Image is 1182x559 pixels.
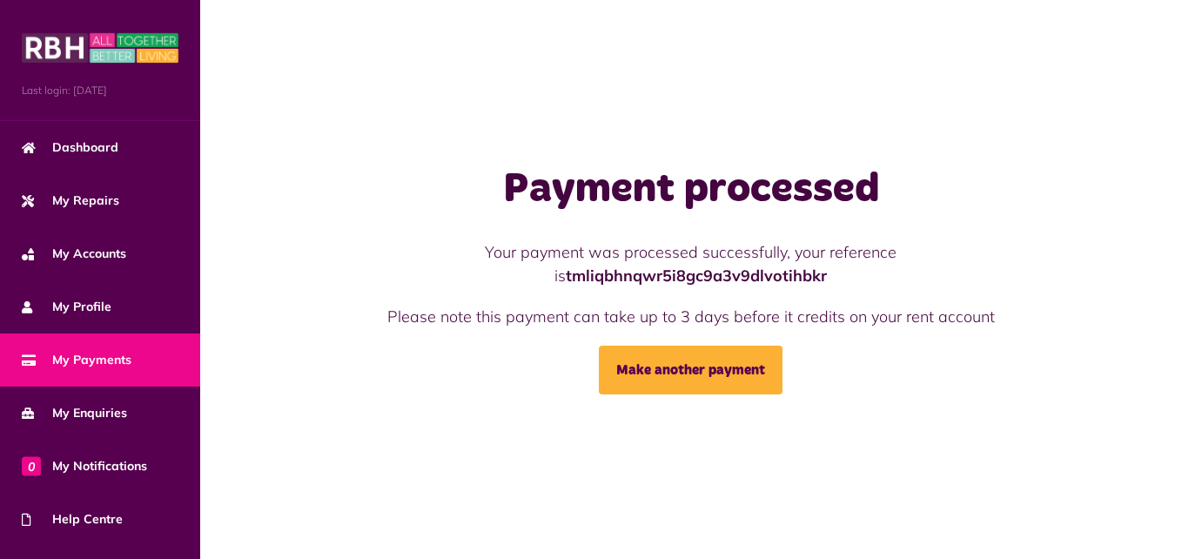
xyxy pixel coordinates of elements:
strong: tmliqbhnqwr5i8gc9a3v9dlvotihbkr [566,266,827,286]
span: My Notifications [22,457,147,475]
h1: Payment processed [358,165,1025,215]
span: My Profile [22,298,111,316]
p: Please note this payment can take up to 3 days before it credits on your rent account [358,305,1025,328]
a: Make another payment [599,346,782,394]
span: Help Centre [22,510,123,529]
p: Your payment was processed successfully, your reference is [358,240,1025,287]
span: 0 [22,456,41,475]
img: MyRBH [22,30,178,65]
span: My Accounts [22,245,126,263]
span: My Repairs [22,192,119,210]
span: My Payments [22,351,131,369]
span: My Enquiries [22,404,127,422]
span: Last login: [DATE] [22,83,178,98]
span: Dashboard [22,138,118,157]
